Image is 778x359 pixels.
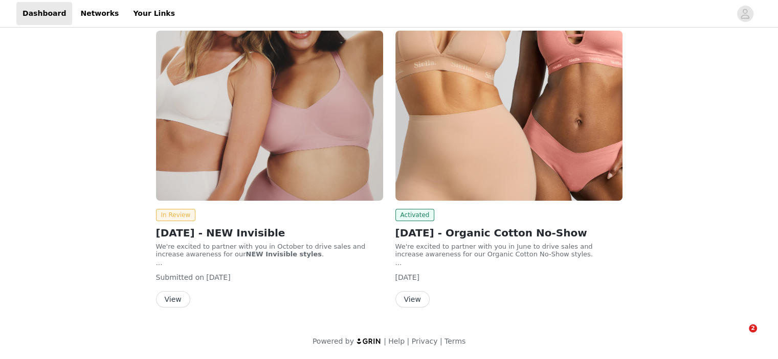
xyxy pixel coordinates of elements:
strong: NEW Invisible styles [246,250,322,258]
a: Help [388,337,405,345]
span: Powered by [313,337,354,345]
iframe: Intercom live chat [728,324,752,349]
span: In Review [156,209,196,221]
span: Submitted on [156,273,205,281]
span: We're excited to partner with you in June to drive sales and increase awareness for our Organic C... [395,243,593,258]
img: logo [356,338,382,344]
span: 2 [749,324,757,332]
h2: [DATE] - Organic Cotton No-Show [395,225,623,241]
div: avatar [740,6,750,22]
a: Terms [444,337,465,345]
button: View [156,291,190,307]
a: Dashboard [16,2,72,25]
a: Privacy [412,337,438,345]
span: Activated [395,209,435,221]
span: | [407,337,409,345]
a: View [395,296,430,303]
span: | [440,337,442,345]
img: Siella [395,31,623,201]
span: | [384,337,386,345]
a: View [156,296,190,303]
span: [DATE] [395,273,419,281]
span: We're excited to partner with you in October to drive sales and increase awareness for our . [156,243,366,258]
button: View [395,291,430,307]
span: [DATE] [206,273,230,281]
img: Siella [156,31,383,201]
a: Networks [74,2,125,25]
a: Your Links [127,2,181,25]
h2: [DATE] - NEW Invisible [156,225,383,241]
